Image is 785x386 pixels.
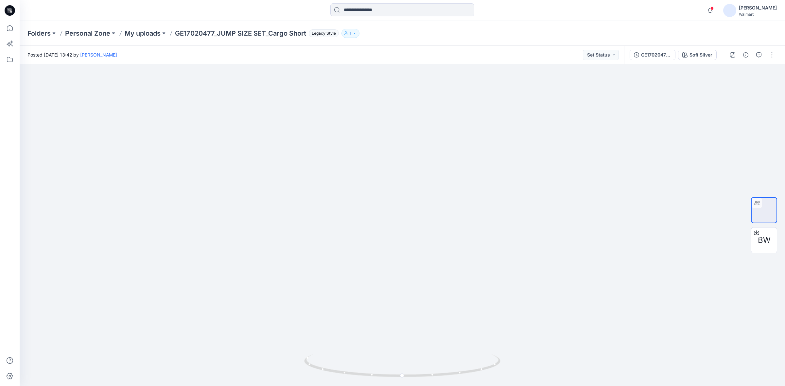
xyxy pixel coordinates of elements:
[641,51,671,59] div: GE17020477_GE Cargo Short
[125,29,161,38] a: My uploads
[27,29,51,38] a: Folders
[739,12,777,17] div: Walmart
[65,29,110,38] a: Personal Zone
[80,52,117,58] a: [PERSON_NAME]
[350,30,351,37] p: 1
[678,50,717,60] button: Soft Silver
[741,50,751,60] button: Details
[309,29,339,37] span: Legacy Style
[27,51,117,58] span: Posted [DATE] 13:42 by
[175,29,306,38] p: GE17020477_JUMP SIZE SET_Cargo Short
[630,50,675,60] button: GE17020477_GE Cargo Short
[306,29,339,38] button: Legacy Style
[739,4,777,12] div: [PERSON_NAME]
[689,51,712,59] div: Soft Silver
[341,29,359,38] button: 1
[758,234,771,246] span: BW
[723,4,736,17] img: avatar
